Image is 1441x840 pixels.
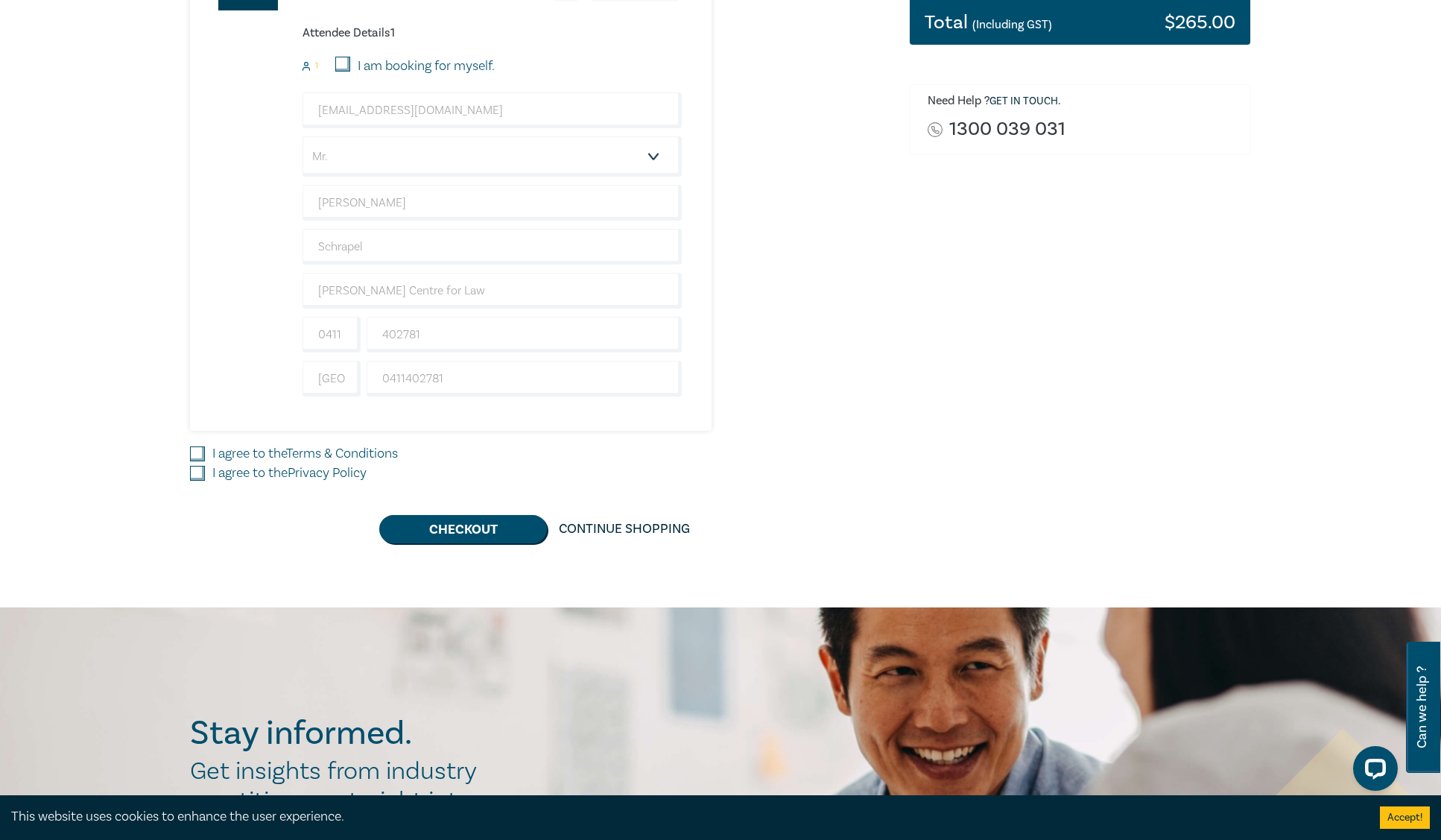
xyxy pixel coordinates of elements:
[1415,651,1429,764] span: Can we help ?
[547,515,702,543] a: Continue Shopping
[367,317,682,353] input: Mobile*
[11,807,1358,827] div: This website uses cookies to enhance the user experience.
[303,361,361,397] input: +61
[379,515,547,543] button: Checkout
[303,26,682,40] h6: Attendee Details 1
[1165,13,1235,32] h3: $ 265.00
[212,444,398,464] label: I agree to the
[288,464,367,481] a: Privacy Policy
[1380,806,1430,829] button: Accept cookies
[1341,740,1404,803] iframe: LiveChat chat widget
[303,273,682,309] input: Company
[315,61,318,72] small: 1
[303,185,682,221] input: First Name*
[303,317,361,353] input: +61
[212,464,367,483] label: I agree to the
[303,92,682,128] input: Attendee Email*
[303,229,682,265] input: Last Name*
[190,714,542,753] h2: Stay informed.
[367,361,682,397] input: Phone
[925,13,1052,32] h3: Total
[286,445,398,462] a: Terms & Conditions
[949,119,1065,139] a: 1300 039 031
[989,95,1058,108] a: Get in touch
[358,57,495,76] label: I am booking for myself.
[972,17,1052,32] small: (Including GST)
[928,94,1239,109] h6: Need Help ? .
